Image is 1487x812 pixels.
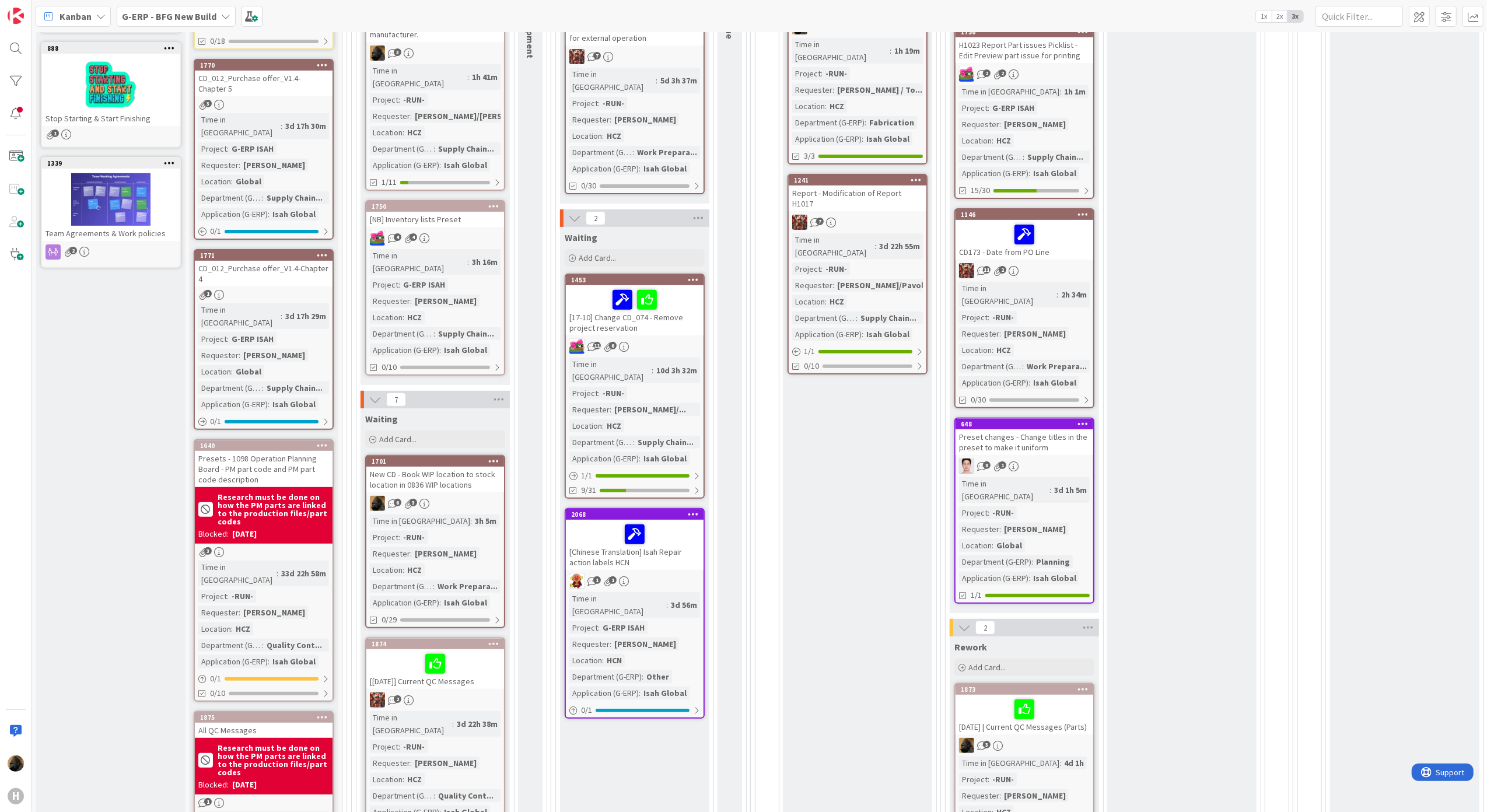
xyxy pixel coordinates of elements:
div: 1h 19m [891,44,923,57]
div: JK [789,215,926,230]
div: Application (G-ERP) [370,159,439,171]
div: [PERSON_NAME] / To... [834,83,925,96]
div: Time in [GEOGRAPHIC_DATA] [959,282,1056,307]
span: Waiting [365,413,398,425]
div: JK [366,230,504,246]
span: : [988,311,989,324]
div: LC [566,573,704,589]
span: : [227,142,229,155]
div: [PERSON_NAME]/[PERSON_NAME]... [412,110,551,123]
span: Add Card... [579,253,616,263]
div: ll [956,459,1093,474]
div: 1770 [200,61,333,69]
span: : [439,159,441,171]
span: : [262,381,264,394]
div: 1453 [571,276,704,284]
span: : [639,162,641,175]
span: : [1028,167,1030,180]
span: : [999,118,1001,131]
div: Location [959,134,992,147]
div: Time in [GEOGRAPHIC_DATA] [370,249,467,275]
div: HCZ [993,134,1014,147]
div: Department (G-ERP) [569,146,632,159]
span: : [598,387,600,400]
div: HCZ [404,311,425,324]
div: 1/1 [789,344,926,359]
span: : [825,100,827,113]
div: -RUN- [989,311,1017,324]
div: Time in [GEOGRAPHIC_DATA] [792,38,890,64]
span: 6 [609,342,617,349]
div: Project [569,97,598,110]
span: 1 / 1 [804,345,815,358]
div: [PERSON_NAME] [1001,327,1069,340]
div: -RUN- [600,97,627,110]
div: Department (G-ERP) [959,360,1022,373]
span: : [239,159,240,171]
img: ll [959,459,974,474]
div: 888 [47,44,180,52]
div: 1873 [956,684,1093,695]
div: 0/1 [195,224,333,239]
span: : [268,398,270,411]
div: Location [569,129,602,142]
div: 648 [961,420,1093,428]
div: Time in [GEOGRAPHIC_DATA] [792,233,874,259]
div: 1h 1m [1061,85,1089,98]
div: Department (G-ERP) [959,150,1023,163]
div: 1875All QC Messages [195,712,333,738]
div: CD_012_Purchase offer_V1.4-Chapter 4 [195,261,333,286]
span: : [467,71,469,83]
div: 1146 [956,209,1093,220]
span: : [1028,376,1030,389]
span: Kanban [60,9,92,23]
span: : [610,113,611,126]
div: -RUN- [823,262,850,275]
div: Location [198,175,231,188]
span: : [467,256,469,268]
div: 648Preset changes - Change titles in the preset to make it uniform [956,419,1093,455]
span: 4 [394,233,401,241]
div: [PERSON_NAME] [1001,118,1069,131]
div: HCZ [827,100,847,113]
div: 2h 34m [1058,288,1090,301]
div: HCZ [604,419,624,432]
div: Application (G-ERP) [198,398,268,411]
div: Time in [GEOGRAPHIC_DATA] [198,303,281,329]
div: Isah Global [270,398,319,411]
img: ND [959,738,974,753]
div: HCZ [993,344,1014,356]
div: 2068[Chinese Translation] Isah Repair action labels HCN [566,509,704,570]
div: 648 [956,419,1093,429]
span: : [262,191,264,204]
span: 1/11 [382,176,397,188]
span: 3 [394,48,401,56]
div: Isah Global [1030,376,1079,389]
div: 888Stop Starting & Start Finishing [42,43,180,126]
div: 3d 22h 55m [876,240,923,253]
span: : [268,208,270,220]
div: Project [792,67,821,80]
span: 4 [410,233,417,241]
img: JK [569,339,585,354]
div: CD173 - Date from PO Line [956,220,1093,260]
div: Supply Chain... [264,381,326,394]
div: 1874 [366,639,504,649]
div: HCZ [604,129,624,142]
div: Project [198,142,227,155]
span: : [281,120,282,132]
div: Supply Chain... [435,327,497,340]
span: 11 [983,266,991,274]
div: HCZ [404,126,425,139]
div: Application (G-ERP) [198,208,268,220]
div: 1874[[DATE]] Current QC Messages [366,639,504,689]
div: 1339Team Agreements & Work policies [42,158,180,241]
div: 1730 [956,27,1093,37]
div: 2068 [566,509,704,520]
span: : [821,67,823,80]
div: 10d 3h 32m [653,364,700,377]
div: Stop Starting & Start Finishing [42,111,180,126]
img: JK [959,66,974,82]
span: : [403,126,404,139]
div: G-ERP ISAH [989,101,1037,114]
